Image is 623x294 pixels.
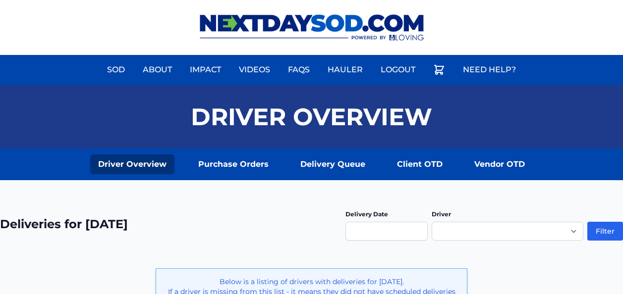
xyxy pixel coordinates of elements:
a: Sod [101,58,131,82]
a: Driver Overview [90,154,174,174]
a: Need Help? [457,58,522,82]
h1: Driver Overview [191,105,432,129]
button: Filter [587,222,623,241]
a: Videos [233,58,276,82]
a: Logout [375,58,421,82]
a: Client OTD [389,154,451,174]
a: Delivery Queue [292,154,373,174]
a: About [137,58,178,82]
a: Hauler [322,58,369,82]
label: Driver [432,210,451,218]
label: Delivery Date [345,210,388,218]
a: Impact [184,58,227,82]
a: FAQs [282,58,316,82]
a: Purchase Orders [190,154,277,174]
a: Vendor OTD [466,154,533,174]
